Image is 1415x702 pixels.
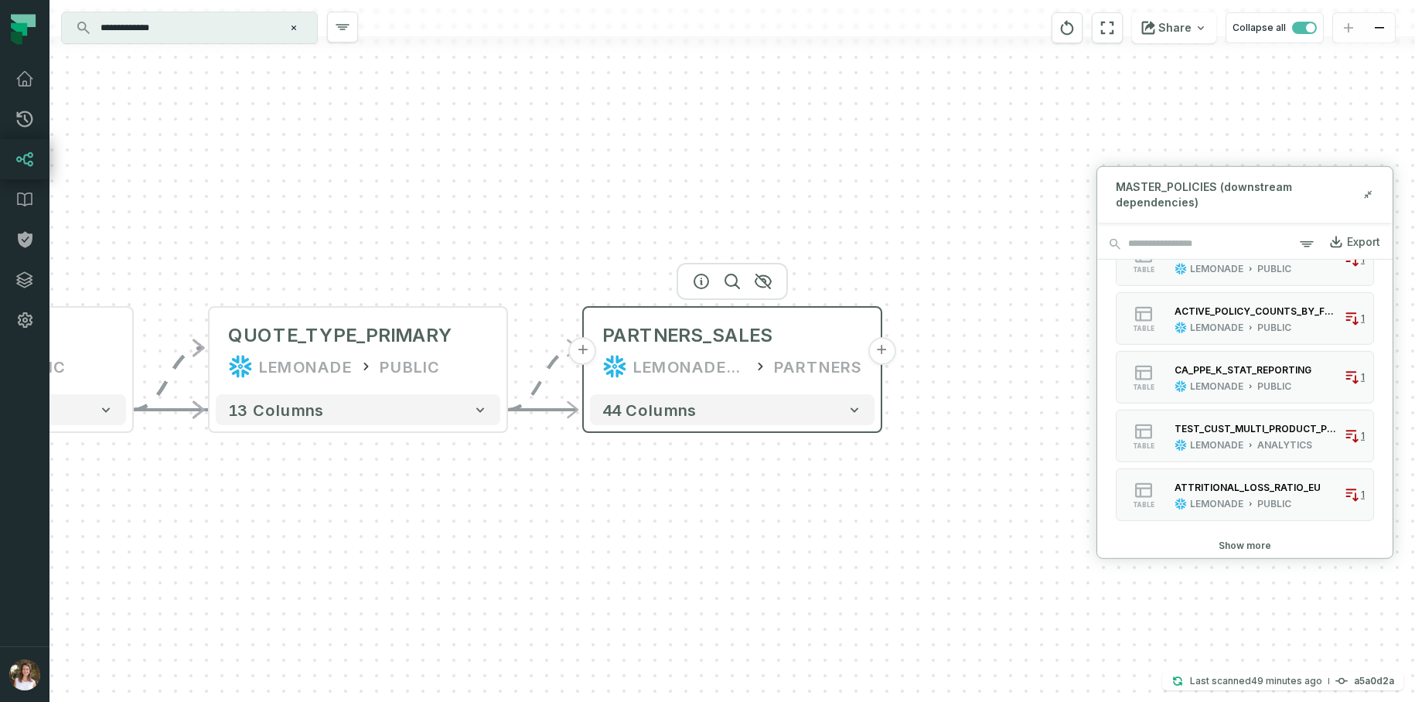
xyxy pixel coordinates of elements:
g: Edge from 9e3caaef5d99d65c16432fce8000f475 to 78a5735048513fb8e605e81ef54cd790 [506,348,578,410]
button: tableLEMONADEPUBLIC1 [1116,351,1374,404]
button: + [868,337,895,365]
button: tableLEMONADEPUBLIC1 [1116,233,1374,286]
span: 13 columns [228,400,324,419]
button: + [569,337,597,365]
div: PARTNERS_SALES [602,323,772,348]
span: table [1133,501,1154,509]
div: PUBLIC [1257,322,1291,334]
div: QUOTE_TYPE_PRIMARY [228,323,452,348]
div: ACTIVE_POLICY_COUNTS_BY_FORM [1175,305,1338,316]
div: PUBLIC [380,354,440,379]
span: table [1133,383,1154,391]
div: LEMONADE [1190,380,1243,393]
div: LEMONADE [259,354,352,379]
span: 44 columns [602,400,697,419]
button: Collapse all [1226,12,1324,43]
button: zoom out [1364,13,1395,43]
span: 1 [1361,430,1365,442]
button: tableLEMONADEPUBLIC1 [1116,292,1374,345]
span: table [1133,325,1154,332]
div: ANALYTICS [1257,439,1312,452]
span: 1 [1361,312,1365,325]
button: tableLEMONADEPUBLIC1 [1116,469,1374,521]
div: PUBLIC [1257,380,1291,393]
button: tableLEMONADEANALYTICS1 [1116,410,1374,462]
div: PARTNERS [774,354,862,379]
div: LEMONADE_DWH [633,354,746,379]
div: PUBLIC [1257,263,1291,275]
span: MASTER_POLICIES (downstream dependencies) [1116,179,1362,210]
span: 1 [1361,371,1365,383]
div: TEST_CUST_MULTI_PRODUCT_PURCHASE_ROLLOUT_EX [1175,422,1338,434]
span: 1 [1361,254,1365,266]
img: avatar of Sharon Lifchitz [9,659,40,690]
button: Clear search query [286,20,302,36]
div: LEMONADE [1190,439,1243,452]
div: LEMONADE [1190,322,1243,334]
div: CA_PPE_K_STAT_REPORTING [1175,363,1311,375]
button: Show more [1219,540,1271,552]
div: ATTRITIONAL_LOSS_RATIO_EU [1175,481,1321,492]
span: 1 [1361,489,1365,501]
h4: a5a0d2a [1354,676,1394,686]
span: table [1133,442,1154,450]
div: Export [1347,235,1380,249]
div: LEMONADE [1190,263,1243,275]
button: Last scanned[DATE] 2:43:29 PMa5a0d2a [1162,672,1403,690]
a: Export [1316,231,1380,257]
g: Edge from 9a455bdb043005c692d49f8795de57b1 to 9e3caaef5d99d65c16432fce8000f475 [132,348,203,410]
div: LEMONADE [1190,498,1243,510]
span: table [1133,266,1154,274]
button: Share [1132,12,1216,43]
p: Last scanned [1190,673,1322,689]
relative-time: Sep 5, 2025, 2:43 PM GMT+2 [1251,675,1322,687]
div: PUBLIC [1257,498,1291,510]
